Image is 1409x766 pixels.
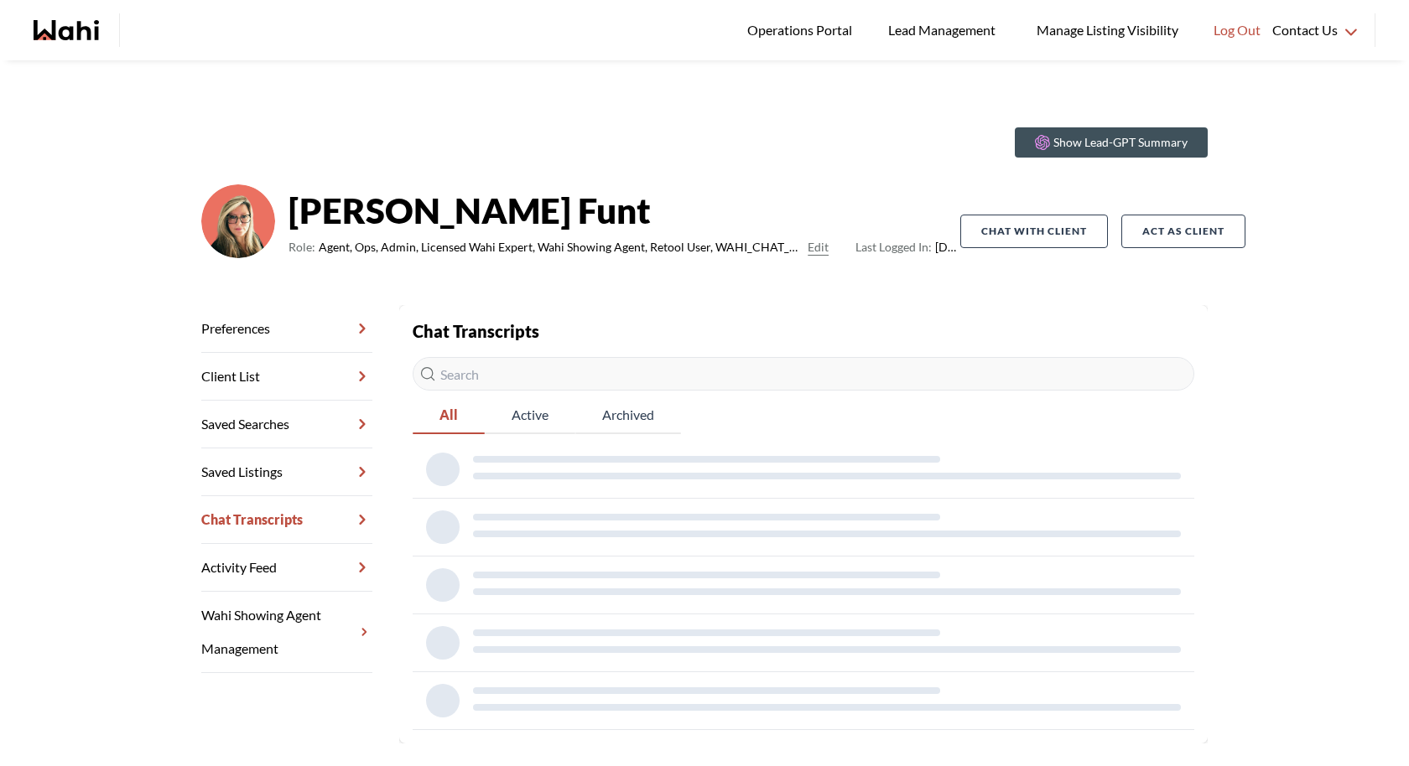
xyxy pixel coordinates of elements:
span: Operations Portal [747,19,858,41]
span: Manage Listing Visibility [1032,19,1183,41]
strong: Chat Transcripts [413,321,539,341]
a: Activity Feed [201,544,372,592]
a: Chat Transcripts [201,496,372,544]
span: [DATE] [855,237,960,257]
a: Saved Listings [201,448,372,496]
button: Archived [575,397,681,434]
span: Lead Management [888,19,1001,41]
a: Saved Searches [201,401,372,448]
a: Wahi homepage [34,20,99,40]
a: Preferences [201,305,372,353]
button: All [413,397,485,434]
p: Show Lead-GPT Summary [1053,134,1188,151]
span: Active [485,397,575,432]
span: Archived [575,397,681,432]
img: ef0591e0ebeb142b.png [201,184,275,258]
button: Act as Client [1121,215,1245,248]
button: Edit [808,237,829,257]
span: Log Out [1214,19,1261,41]
span: Role: [289,237,315,257]
span: Agent, Ops, Admin, Licensed Wahi Expert, Wahi Showing Agent, Retool User, WAHI_CHAT_MODERATOR [319,237,801,257]
button: Chat with client [960,215,1108,248]
a: Client List [201,353,372,401]
button: Active [485,397,575,434]
button: Show Lead-GPT Summary [1015,127,1208,158]
span: Last Logged In: [855,240,932,254]
input: Search [413,357,1194,391]
a: Wahi Showing Agent Management [201,592,372,673]
span: All [413,397,485,432]
strong: [PERSON_NAME] Funt [289,185,960,235]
